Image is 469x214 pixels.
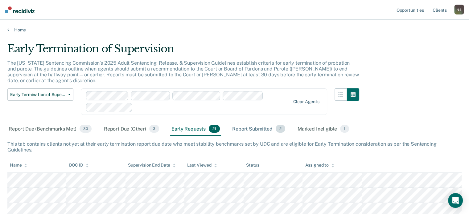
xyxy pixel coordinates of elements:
div: Early Requests21 [170,122,221,136]
div: Clear agents [293,99,319,104]
div: Status [246,163,259,168]
div: Marked Ineligible1 [296,122,351,136]
a: Home [7,27,462,33]
div: Last Viewed [187,163,217,168]
span: 2 [276,125,285,133]
div: DOC ID [69,163,88,168]
div: Assigned to [305,163,334,168]
div: Report Due (Other)3 [103,122,160,136]
span: 21 [209,125,220,133]
div: Supervision End Date [128,163,176,168]
span: 1 [340,125,349,133]
p: The [US_STATE] Sentencing Commission’s 2025 Adult Sentencing, Release, & Supervision Guidelines e... [7,60,359,84]
button: Early Termination of Supervision [7,88,73,101]
button: NS [454,5,464,14]
div: Report Submitted2 [231,122,286,136]
img: Recidiviz [5,6,35,13]
span: Early Termination of Supervision [10,92,66,97]
div: Name [10,163,27,168]
div: Early Termination of Supervision [7,42,359,60]
span: 30 [80,125,92,133]
span: 3 [149,125,159,133]
div: Open Intercom Messenger [448,193,463,208]
div: This tab contains clients not yet at their early termination report due date who meet stability b... [7,141,462,153]
div: Report Due (Benchmarks Met)30 [7,122,93,136]
div: N S [454,5,464,14]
